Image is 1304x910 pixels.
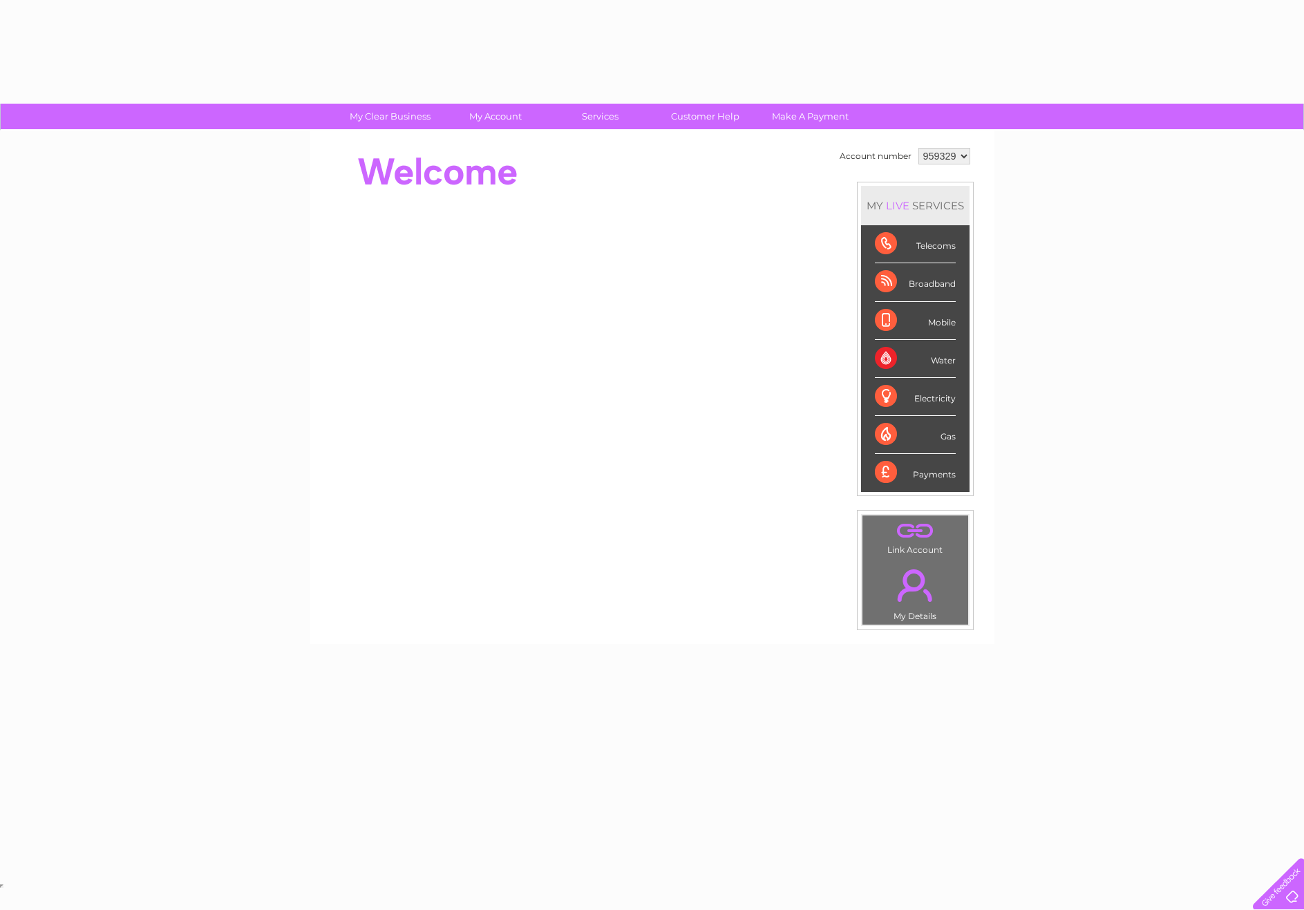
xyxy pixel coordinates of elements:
[875,340,956,378] div: Water
[836,144,915,168] td: Account number
[753,104,867,129] a: Make A Payment
[866,561,965,609] a: .
[861,186,970,225] div: MY SERVICES
[875,416,956,454] div: Gas
[883,199,912,212] div: LIVE
[875,454,956,491] div: Payments
[333,104,447,129] a: My Clear Business
[438,104,552,129] a: My Account
[543,104,657,129] a: Services
[862,558,969,625] td: My Details
[866,519,965,543] a: .
[875,263,956,301] div: Broadband
[875,302,956,340] div: Mobile
[862,515,969,558] td: Link Account
[875,378,956,416] div: Electricity
[875,225,956,263] div: Telecoms
[648,104,762,129] a: Customer Help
